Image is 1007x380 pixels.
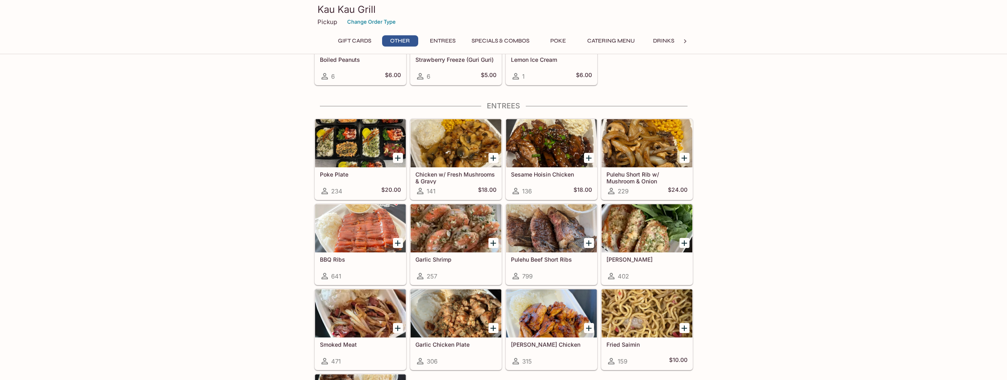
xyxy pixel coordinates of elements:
span: 234 [331,187,342,195]
span: 471 [331,358,341,365]
span: 136 [522,187,532,195]
div: Garlic Shrimp [411,204,501,252]
span: 306 [427,358,437,365]
h5: $18.00 [478,186,496,196]
div: Chicken w/ Fresh Mushrooms & Gravy [411,119,501,167]
h5: Garlic Chicken Plate [415,341,496,348]
button: Add Smoked Meat [393,323,403,333]
h5: $24.00 [668,186,688,196]
h5: Sesame Hoisin Chicken [511,171,592,178]
span: 315 [522,358,532,365]
button: Entrees [425,35,461,47]
button: Add Fried Saimin [679,323,690,333]
div: Pulehu Beef Short Ribs [506,204,597,252]
a: Poke Plate234$20.00 [315,119,406,200]
button: Add Pulehu Beef Short Ribs [584,238,594,248]
h5: [PERSON_NAME] [606,256,688,263]
a: [PERSON_NAME]402 [601,204,693,285]
h5: $10.00 [669,356,688,366]
span: 799 [522,272,533,280]
span: 229 [618,187,629,195]
a: Pulehu Short Rib w/ Mushroom & Onion229$24.00 [601,119,693,200]
div: BBQ Ribs [315,204,406,252]
a: Pulehu Beef Short Ribs799 [506,204,597,285]
h5: $18.00 [574,186,592,196]
div: Teri Chicken [506,289,597,337]
span: 6 [331,73,335,80]
button: Specials & Combos [467,35,534,47]
button: Poke [540,35,576,47]
button: Catering Menu [583,35,639,47]
button: Add Garlic Shrimp [488,238,498,248]
h5: Chicken w/ Fresh Mushrooms & Gravy [415,171,496,184]
a: Smoked Meat471 [315,289,406,370]
h5: Fried Saimin [606,341,688,348]
h5: $5.00 [481,71,496,81]
h5: Strawberry Freeze (Guri Guri) [415,56,496,63]
span: 159 [618,358,627,365]
div: Pulehu Short Rib w/ Mushroom & Onion [602,119,692,167]
h5: Poke Plate [320,171,401,178]
button: Other [382,35,418,47]
h5: BBQ Ribs [320,256,401,263]
div: Garlic Chicken Plate [411,289,501,337]
button: Add Garlic Chicken Plate [488,323,498,333]
button: Gift Cards [334,35,376,47]
a: [PERSON_NAME] Chicken315 [506,289,597,370]
h5: [PERSON_NAME] Chicken [511,341,592,348]
h5: Pulehu Beef Short Ribs [511,256,592,263]
h4: Entrees [314,102,693,110]
a: Garlic Chicken Plate306 [410,289,502,370]
span: 141 [427,187,435,195]
span: 6 [427,73,430,80]
div: Sesame Hoisin Chicken [506,119,597,167]
button: Add Chicken w/ Fresh Mushrooms & Gravy [488,153,498,163]
h5: Lemon Ice Cream [511,56,592,63]
h5: Garlic Shrimp [415,256,496,263]
button: Add Poke Plate [393,153,403,163]
button: Add Sesame Hoisin Chicken [584,153,594,163]
a: Sesame Hoisin Chicken136$18.00 [506,119,597,200]
button: Change Order Type [344,16,399,28]
div: Garlic Ahi [602,204,692,252]
div: Fried Saimin [602,289,692,337]
button: Add Pulehu Short Rib w/ Mushroom & Onion [679,153,690,163]
h5: Pulehu Short Rib w/ Mushroom & Onion [606,171,688,184]
span: 641 [331,272,341,280]
span: 402 [618,272,629,280]
a: BBQ Ribs641 [315,204,406,285]
button: Add Garlic Ahi [679,238,690,248]
span: 257 [427,272,437,280]
h5: $6.00 [385,71,401,81]
a: Chicken w/ Fresh Mushrooms & Gravy141$18.00 [410,119,502,200]
p: Pickup [317,18,337,26]
h5: $6.00 [576,71,592,81]
h5: Smoked Meat [320,341,401,348]
a: Garlic Shrimp257 [410,204,502,285]
div: Smoked Meat [315,289,406,337]
h5: Boiled Peanuts [320,56,401,63]
div: Poke Plate [315,119,406,167]
button: Add Teri Chicken [584,323,594,333]
h3: Kau Kau Grill [317,3,690,16]
button: Add BBQ Ribs [393,238,403,248]
button: Drinks [646,35,682,47]
h5: $20.00 [381,186,401,196]
span: 1 [522,73,525,80]
a: Fried Saimin159$10.00 [601,289,693,370]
